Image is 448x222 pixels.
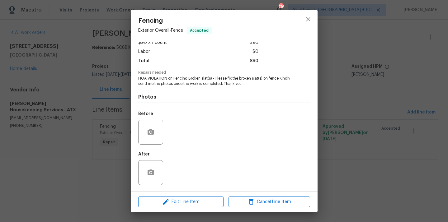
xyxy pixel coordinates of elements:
button: close [301,12,316,27]
span: $90 [250,38,258,47]
span: Cancel Line Item [230,198,308,206]
span: $90 x 1 count [138,38,167,47]
button: Edit Line Item [138,197,224,207]
span: $90 [250,57,258,66]
span: Accepted [187,27,211,34]
button: Cancel Line Item [229,197,310,207]
span: $0 [252,47,258,56]
span: HOA VIOLATION on Fencing Broken slat(s) - Please fix the broken slat(s) on fence Kindly send me t... [138,76,293,86]
span: Total [138,57,149,66]
span: Edit Line Item [140,198,222,206]
span: Repairs needed [138,71,310,75]
h5: Before [138,112,153,116]
div: 716 [279,4,283,10]
span: Labor [138,47,150,56]
h4: Photos [138,94,310,100]
span: Fencing [138,17,212,24]
span: Exterior Overall - Fence [138,28,183,33]
h5: After [138,152,150,156]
